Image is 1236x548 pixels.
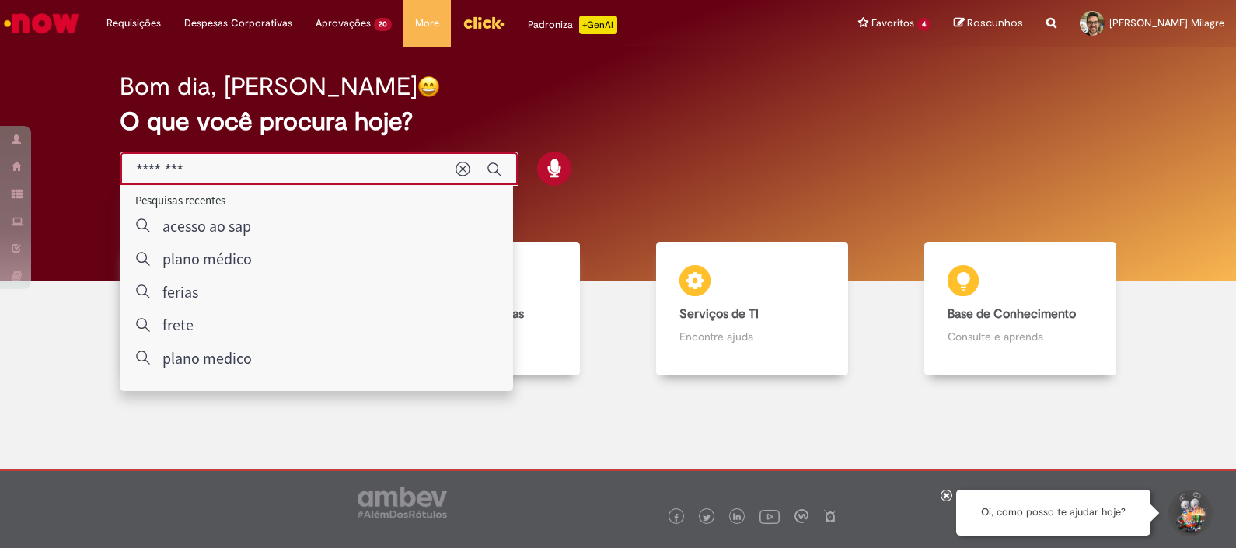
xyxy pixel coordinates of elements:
[759,506,780,526] img: logo_footer_youtube.png
[954,16,1023,31] a: Rascunhos
[106,16,161,31] span: Requisições
[184,16,292,31] span: Despesas Corporativas
[948,306,1076,322] b: Base de Conhecimento
[316,16,371,31] span: Aprovações
[967,16,1023,30] span: Rascunhos
[948,329,1093,344] p: Consulte e aprenda
[1109,16,1224,30] span: [PERSON_NAME] Milagre
[956,490,1150,536] div: Oi, como posso te ajudar hoje?
[703,514,711,522] img: logo_footer_twitter.png
[358,487,447,518] img: logo_footer_ambev_rotulo_gray.png
[917,18,930,31] span: 4
[528,16,617,34] div: Padroniza
[886,242,1154,376] a: Base de Conhecimento Consulte e aprenda
[679,306,759,322] b: Serviços de TI
[679,329,825,344] p: Encontre ajuda
[733,513,741,522] img: logo_footer_linkedin.png
[120,108,1116,135] h2: O que você procura hoje?
[415,16,439,31] span: More
[1166,490,1213,536] button: Iniciar Conversa de Suporte
[823,509,837,523] img: logo_footer_naosei.png
[618,242,886,376] a: Serviços de TI Encontre ajuda
[463,11,505,34] img: click_logo_yellow_360x200.png
[374,18,392,31] span: 20
[2,8,82,39] img: ServiceNow
[120,73,417,100] h2: Bom dia, [PERSON_NAME]
[417,75,440,98] img: happy-face.png
[672,514,680,522] img: logo_footer_facebook.png
[871,16,914,31] span: Favoritos
[794,509,808,523] img: logo_footer_workplace.png
[579,16,617,34] p: +GenAi
[82,242,350,376] a: Tirar dúvidas Tirar dúvidas com Lupi Assist e Gen Ai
